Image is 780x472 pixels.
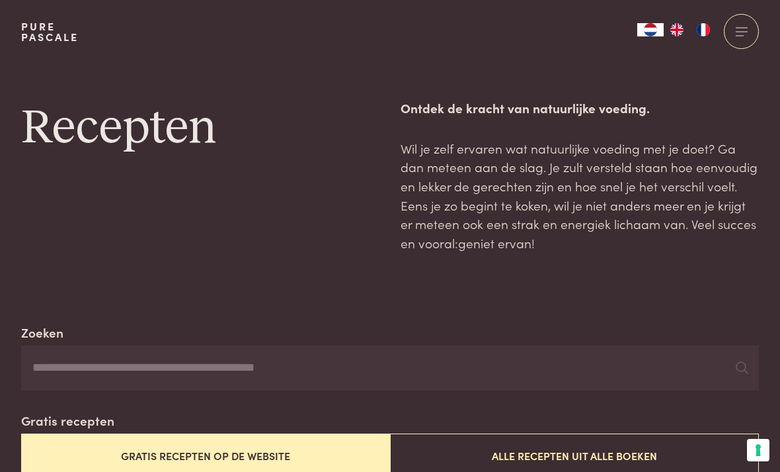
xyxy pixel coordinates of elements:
[747,439,769,461] button: Uw voorkeuren voor toestemming voor trackingtechnologieën
[637,23,664,36] div: Language
[690,23,717,36] a: FR
[21,21,79,42] a: PurePascale
[664,23,690,36] a: EN
[401,99,650,117] strong: Ontdek de kracht van natuurlijke voeding.
[637,23,717,36] aside: Language selected: Nederlands
[401,139,759,253] p: Wil je zelf ervaren wat natuurlijke voeding met je doet? Ga dan meteen aan de slag. Je zult verst...
[21,411,114,430] label: Gratis recepten
[637,23,664,36] a: NL
[21,99,379,158] h1: Recepten
[21,323,63,342] label: Zoeken
[664,23,717,36] ul: Language list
